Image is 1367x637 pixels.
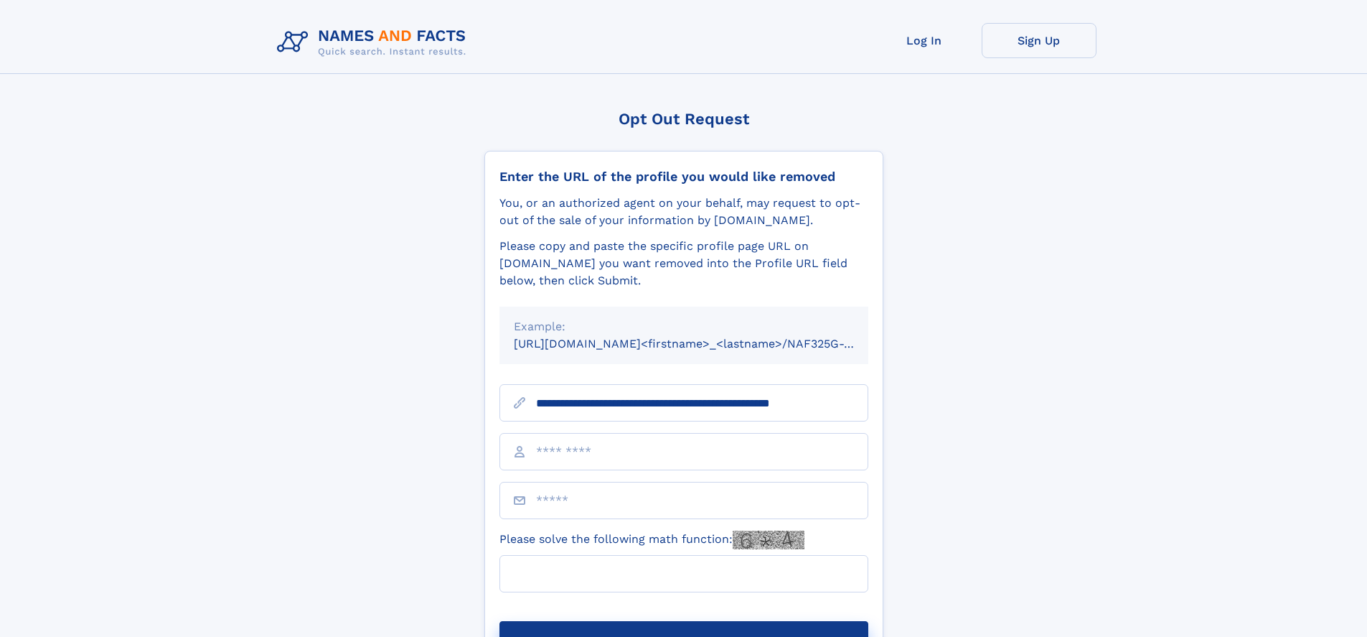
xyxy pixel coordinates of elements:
[514,337,896,350] small: [URL][DOMAIN_NAME]<firstname>_<lastname>/NAF325G-xxxxxxxx
[867,23,982,58] a: Log In
[271,23,478,62] img: Logo Names and Facts
[982,23,1096,58] a: Sign Up
[484,110,883,128] div: Opt Out Request
[499,531,804,549] label: Please solve the following math function:
[499,238,868,289] div: Please copy and paste the specific profile page URL on [DOMAIN_NAME] you want removed into the Pr...
[499,195,868,229] div: You, or an authorized agent on your behalf, may request to opt-out of the sale of your informatio...
[514,318,854,335] div: Example:
[499,169,868,185] div: Enter the URL of the profile you would like removed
